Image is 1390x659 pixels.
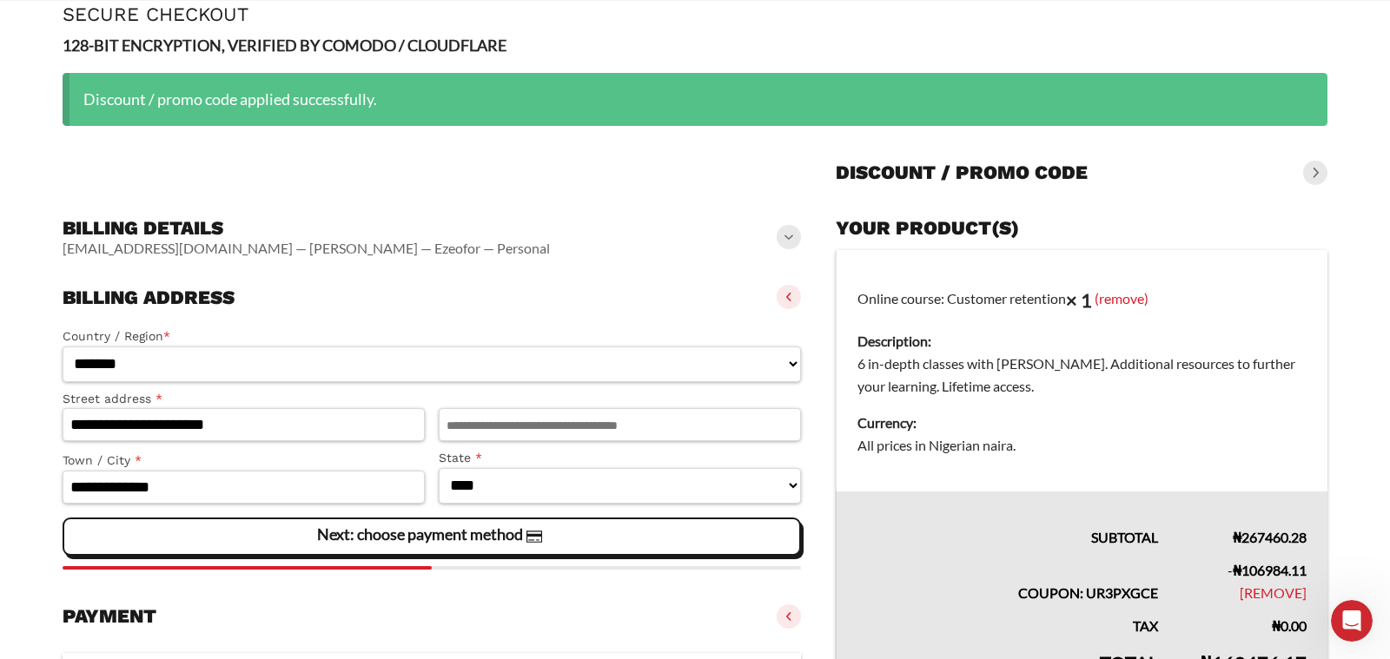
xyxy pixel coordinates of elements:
[11,7,44,40] button: go back
[110,512,124,526] button: Start recording
[63,451,425,471] label: Town / City
[28,182,320,234] div: This answer will be reviewed by a human. If you're not satisfied, please respond and our team wil...
[28,372,320,424] div: This will be reviewed by a human - if you're not satisfied with this answer, please respond and a...
[1233,562,1307,578] span: 106984.11
[14,435,233,473] div: Did that answer your question?Fin • 32m ago
[1272,617,1281,634] span: ₦
[63,3,1327,25] h1: Secure Checkout
[836,549,1179,604] th: Coupon: UR3PXGCE
[1095,290,1148,306] a: (remove)
[1179,549,1327,604] td: -
[1233,529,1307,545] bdi: 267460.28
[14,246,334,286] div: Fin says…
[28,295,320,363] div: We accept most major credit and debit cards. Your card details are processed at checkout and memb...
[28,256,219,273] div: Did that answer your question?
[857,412,1307,434] dt: Currency:
[84,16,105,30] h1: Fin
[14,285,334,433] div: We accept most major credit and debit cards.Source reference 10485248: Your card details are proc...
[14,36,334,246] div: Fin says…
[836,604,1179,637] th: Tax
[857,330,1307,353] dt: Description:
[63,604,156,629] h3: Payment
[836,161,1088,185] h3: Discount / promo code
[63,286,235,310] h3: Billing address
[27,512,41,526] button: Emoji picker
[63,389,425,409] label: Street address
[298,505,326,533] button: Send a message…
[857,434,1307,457] dd: All prices in Nigerian naira.
[63,326,801,346] label: Country / Region
[1066,288,1092,312] strong: × 1
[63,517,801,556] vaadin-button: Next: choose payment method
[836,491,1179,549] th: Subtotal
[28,445,219,463] div: Did that answer your question?
[15,476,334,505] textarea: Message…
[31,315,45,329] a: Source reference 10485248:
[63,36,506,55] strong: 128-BIT ENCRYPTION, VERIFIED BY COMODO / CLOUDFLARE
[28,46,320,114] div: We accept most major credit cards for payment. Your gray dollar card should work if it's from a m...
[857,353,1307,398] dd: 6 in-depth classes with [PERSON_NAME]. Additional resources to further your learning. Lifetime ac...
[28,122,320,174] div: You can also pay with PayPal, Sezzle (buy now, pay later), or wire transfer for orders over $500.
[272,7,305,40] button: Home
[55,512,69,526] button: Gif picker
[14,36,334,244] div: We accept most major credit cards for payment. Your gray dollar card should work if it's from a m...
[63,216,550,241] h3: Billing details
[50,10,77,37] img: Profile image for Fin
[14,246,233,284] div: Did that answer your question?
[14,285,334,435] div: Fin says…
[14,435,334,511] div: Fin says…
[836,250,1327,491] td: Online course: Customer retention
[1272,617,1307,634] bdi: 0.00
[305,7,336,38] div: Close
[63,240,550,257] vaadin-horizontal-layout: [EMAIL_ADDRESS][DOMAIN_NAME] — [PERSON_NAME] — Ezeofor — Personal
[439,448,801,468] label: State
[63,73,1327,126] div: Discount / promo code applied successfully.
[1240,584,1307,601] a: Remove UR3PXGCE coupon
[1331,600,1373,642] iframe: Intercom live chat
[236,100,250,114] a: Source reference 11094810:
[1233,529,1241,545] span: ₦
[83,512,96,526] button: Upload attachment
[1233,562,1241,578] span: ₦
